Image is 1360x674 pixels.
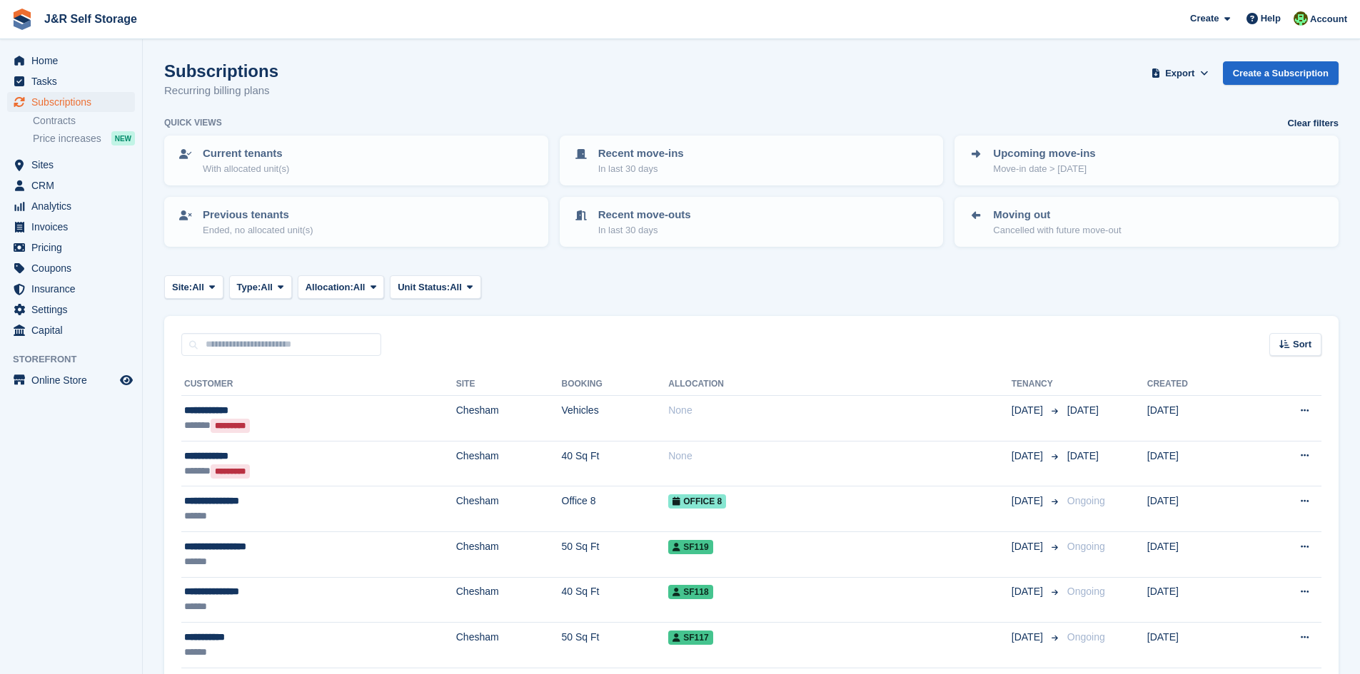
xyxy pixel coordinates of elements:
[1067,586,1105,597] span: Ongoing
[456,531,562,577] td: Chesham
[668,585,712,599] span: SF118
[562,441,669,486] td: 40 Sq Ft
[456,373,562,396] th: Site
[956,137,1337,184] a: Upcoming move-ins Move-in date > [DATE]
[1149,61,1212,85] button: Export
[203,223,313,238] p: Ended, no allocated unit(s)
[31,258,117,278] span: Coupons
[33,132,101,145] span: Price increases
[1067,631,1105,643] span: Ongoing
[561,198,942,245] a: Recent move-outs In last 30 days
[118,372,135,389] a: Preview store
[33,131,135,146] a: Price increases NEW
[13,352,142,367] span: Storefront
[1012,449,1046,464] span: [DATE]
[668,540,712,554] span: SF119
[111,131,135,145] div: NEW
[1147,373,1248,396] th: Created
[1012,494,1046,509] span: [DATE]
[1147,396,1248,441] td: [DATE]
[598,223,691,238] p: In last 30 days
[1012,630,1046,645] span: [DATE]
[1147,577,1248,623] td: [DATE]
[1012,373,1062,396] th: Tenancy
[192,280,204,295] span: All
[562,373,669,396] th: Booking
[1293,337,1311,352] span: Sort
[1294,11,1308,26] img: Steve Pollicott
[456,441,562,486] td: Chesham
[668,449,1012,464] div: None
[31,92,117,112] span: Subscriptions
[1067,404,1099,416] span: [DATE]
[561,137,942,184] a: Recent move-ins In last 30 days
[203,162,289,176] p: With allocated unit(s)
[1147,531,1248,577] td: [DATE]
[598,162,684,176] p: In last 30 days
[598,145,684,162] p: Recent move-ins
[1147,441,1248,486] td: [DATE]
[956,198,1337,245] a: Moving out Cancelled with future move-out
[1012,539,1046,554] span: [DATE]
[33,114,135,128] a: Contracts
[31,320,117,340] span: Capital
[31,279,117,299] span: Insurance
[31,300,117,320] span: Settings
[993,207,1121,223] p: Moving out
[164,83,278,99] p: Recurring billing plans
[668,373,1012,396] th: Allocation
[993,145,1095,162] p: Upcoming move-ins
[1147,623,1248,668] td: [DATE]
[7,196,135,216] a: menu
[166,198,547,245] a: Previous tenants Ended, no allocated unit(s)
[31,71,117,91] span: Tasks
[456,577,562,623] td: Chesham
[7,300,135,320] a: menu
[164,61,278,81] h1: Subscriptions
[7,217,135,237] a: menu
[7,238,135,257] a: menu
[390,275,480,299] button: Unit Status: All
[31,175,117,195] span: CRM
[668,403,1012,418] div: None
[1223,61,1339,85] a: Create a Subscription
[7,320,135,340] a: menu
[31,217,117,237] span: Invoices
[1067,541,1105,552] span: Ongoing
[7,71,135,91] a: menu
[1190,11,1219,26] span: Create
[7,370,135,390] a: menu
[562,577,669,623] td: 40 Sq Ft
[164,116,222,129] h6: Quick views
[668,630,712,645] span: SF117
[7,51,135,71] a: menu
[7,279,135,299] a: menu
[11,9,33,30] img: stora-icon-8386f47178a22dfd0bd8f6a31ec36ba5ce8667c1dd55bd0f319d3a0aa187defe.svg
[229,275,292,299] button: Type: All
[1012,584,1046,599] span: [DATE]
[164,275,223,299] button: Site: All
[1067,495,1105,506] span: Ongoing
[456,396,562,441] td: Chesham
[353,280,366,295] span: All
[31,370,117,390] span: Online Store
[298,275,385,299] button: Allocation: All
[203,207,313,223] p: Previous tenants
[172,280,192,295] span: Site:
[398,280,450,295] span: Unit Status:
[1261,11,1281,26] span: Help
[562,396,669,441] td: Vehicles
[562,486,669,532] td: Office 8
[31,51,117,71] span: Home
[203,145,289,162] p: Current tenants
[1147,486,1248,532] td: [DATE]
[181,373,456,396] th: Customer
[598,207,691,223] p: Recent move-outs
[562,623,669,668] td: 50 Sq Ft
[7,155,135,175] a: menu
[1067,450,1099,461] span: [DATE]
[562,531,669,577] td: 50 Sq Ft
[166,137,547,184] a: Current tenants With allocated unit(s)
[7,175,135,195] a: menu
[668,494,726,509] span: Office 8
